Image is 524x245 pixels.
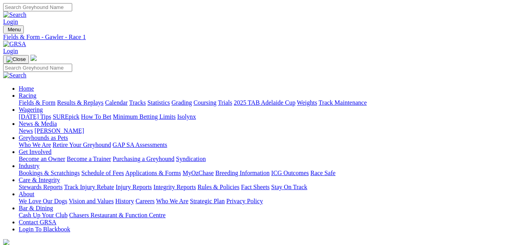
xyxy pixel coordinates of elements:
[19,127,33,134] a: News
[19,191,34,197] a: About
[3,55,29,64] button: Toggle navigation
[115,198,134,204] a: History
[81,170,124,176] a: Schedule of Fees
[183,170,214,176] a: MyOzChase
[3,25,24,34] button: Toggle navigation
[172,99,192,106] a: Grading
[197,184,240,190] a: Rules & Policies
[125,170,181,176] a: Applications & Forms
[194,99,217,106] a: Coursing
[67,156,111,162] a: Become a Trainer
[113,156,174,162] a: Purchasing a Greyhound
[19,170,80,176] a: Bookings & Scratchings
[19,163,39,169] a: Industry
[19,156,521,163] div: Get Involved
[234,99,295,106] a: 2025 TAB Adelaide Cup
[69,212,165,218] a: Chasers Restaurant & Function Centre
[19,212,67,218] a: Cash Up Your Club
[19,99,521,106] div: Racing
[19,99,55,106] a: Fields & Form
[19,177,60,183] a: Care & Integrity
[19,184,521,191] div: Care & Integrity
[190,198,225,204] a: Strategic Plan
[3,72,27,79] img: Search
[69,198,114,204] a: Vision and Values
[3,3,72,11] input: Search
[271,170,309,176] a: ICG Outcomes
[105,99,128,106] a: Calendar
[3,41,26,48] img: GRSA
[3,18,18,25] a: Login
[176,156,206,162] a: Syndication
[19,113,521,120] div: Wagering
[19,219,56,225] a: Contact GRSA
[53,113,79,120] a: SUREpick
[64,184,114,190] a: Track Injury Rebate
[153,184,196,190] a: Integrity Reports
[147,99,170,106] a: Statistics
[30,55,37,61] img: logo-grsa-white.png
[19,113,51,120] a: [DATE] Tips
[271,184,307,190] a: Stay On Track
[19,127,521,134] div: News & Media
[177,113,196,120] a: Isolynx
[19,141,51,148] a: Who We Are
[19,141,521,148] div: Greyhounds as Pets
[19,198,67,204] a: We Love Our Dogs
[113,141,167,148] a: GAP SA Assessments
[310,170,335,176] a: Race Safe
[81,113,112,120] a: How To Bet
[129,99,146,106] a: Tracks
[241,184,270,190] a: Fact Sheets
[226,198,263,204] a: Privacy Policy
[19,198,521,205] div: About
[19,148,52,155] a: Get Involved
[19,134,68,141] a: Greyhounds as Pets
[3,11,27,18] img: Search
[19,156,65,162] a: Become an Owner
[19,184,62,190] a: Stewards Reports
[34,127,84,134] a: [PERSON_NAME]
[319,99,367,106] a: Track Maintenance
[3,34,521,41] a: Fields & Form - Gawler - Race 1
[6,56,26,63] img: Close
[19,120,57,127] a: News & Media
[218,99,232,106] a: Trials
[115,184,152,190] a: Injury Reports
[19,106,43,113] a: Wagering
[19,226,70,232] a: Login To Blackbook
[135,198,155,204] a: Careers
[297,99,317,106] a: Weights
[57,99,103,106] a: Results & Replays
[113,113,176,120] a: Minimum Betting Limits
[19,170,521,177] div: Industry
[19,212,521,219] div: Bar & Dining
[53,141,111,148] a: Retire Your Greyhound
[19,92,36,99] a: Racing
[19,205,53,211] a: Bar & Dining
[215,170,270,176] a: Breeding Information
[3,48,18,54] a: Login
[156,198,188,204] a: Who We Are
[3,64,72,72] input: Search
[19,85,34,92] a: Home
[8,27,21,32] span: Menu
